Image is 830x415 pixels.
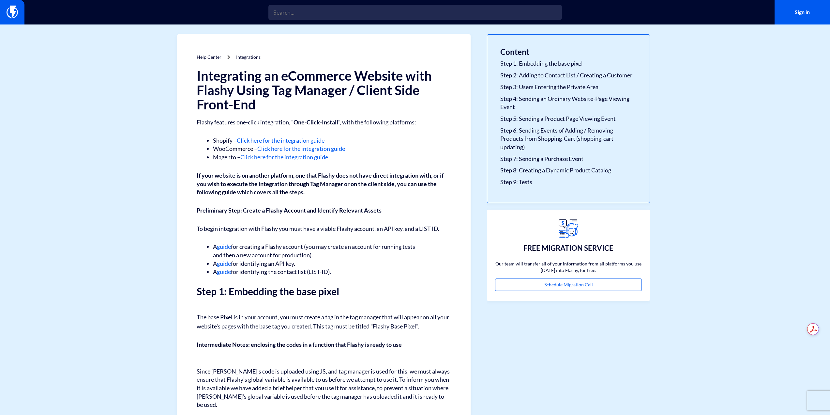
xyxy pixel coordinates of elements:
a: Step 1: Embedding the base pixel [500,59,637,68]
h3: FREE MIGRATION SERVICE [523,244,613,252]
a: Schedule Migration Call [495,279,642,291]
a: Click here for the integration guide [240,153,328,161]
p: The base Pixel is in your account, you must create a tag in the tag manager that will appear on a... [197,303,451,331]
h3: Content [500,48,637,56]
li: A for identifying the contact list (LIST-ID). [213,268,435,276]
a: Step 4: Sending an Ordinary Website-Page Viewing Event [500,95,637,111]
strong: One-Click-Install [294,119,338,126]
li: WooCommerce – [213,145,435,153]
a: Integrations [236,54,261,60]
p: Flashy features one-click integration, " ", with the following platforms: [197,118,451,127]
a: guide [217,243,231,250]
li: Magento – [213,153,435,162]
strong: Preliminary Step: Create a Flashy Account and Identify Relevant Assets [197,207,382,214]
a: Step 2: Adding to Contact List / Creating a Customer [500,71,637,80]
a: Click here for the integration guide [257,145,345,152]
input: Search... [268,5,562,20]
h2: Step 1: Embedding the base pixel [197,286,451,297]
a: Step 7: Sending a Purchase Event [500,155,637,163]
a: Step 3: Users Entering the Private Area [500,83,637,91]
p: Our team will transfer all of your information from all platforms you use [DATE] into Flashy, for... [495,261,642,274]
a: Click here for the integration guide [237,137,324,144]
strong: Intermediate Notes: enclosing the codes in a function that Flashy is ready to use [197,341,402,348]
li: A for identifying an API key. [213,260,435,268]
p: Since [PERSON_NAME]'s code is uploaded using JS, and tag manager is used for this, we must always... [197,359,451,409]
li: Shopify – [213,136,435,145]
a: guide [217,260,231,267]
a: guide [217,268,231,275]
a: Step 8: Creating a Dynamic Product Catalog [500,166,637,175]
a: Step 5: Sending a Product Page Viewing Event [500,115,637,123]
a: Step 6: Sending Events of Adding / Removing Products from Shopping-Cart (shopping-cart updating) [500,126,637,152]
li: A for creating a Flashy account (you may create an account for running tests and then a new accou... [213,243,435,259]
p: To begin integration with Flashy you must have a viable Flashy account, an API key, and a LIST ID. [197,225,451,233]
a: Help Center [197,54,221,60]
strong: If your website is on another platform, one that Flashy does not have direct integration with, or... [197,172,444,196]
a: Step 9: Tests [500,178,637,186]
h1: Integrating an eCommerce Website with Flashy Using Tag Manager / Client Side Front-End [197,69,451,112]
